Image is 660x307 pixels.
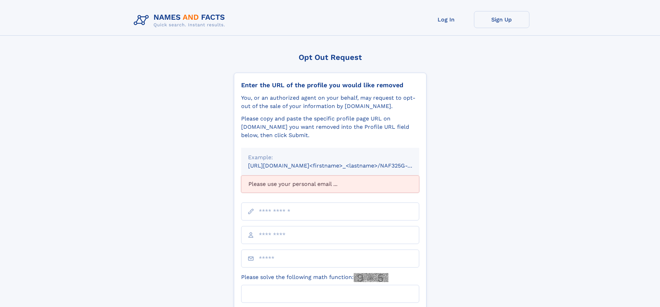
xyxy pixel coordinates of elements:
div: You, or an authorized agent on your behalf, may request to opt-out of the sale of your informatio... [241,94,419,110]
div: Please use your personal email ... [241,175,419,193]
div: Enter the URL of the profile you would like removed [241,81,419,89]
div: Please copy and paste the specific profile page URL on [DOMAIN_NAME] you want removed into the Pr... [241,115,419,139]
label: Please solve the following math function: [241,273,388,282]
img: Logo Names and Facts [131,11,231,30]
small: [URL][DOMAIN_NAME]<firstname>_<lastname>/NAF325G-xxxxxxxx [248,162,432,169]
a: Log In [419,11,474,28]
div: Opt Out Request [234,53,426,62]
a: Sign Up [474,11,529,28]
div: Example: [248,153,412,162]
